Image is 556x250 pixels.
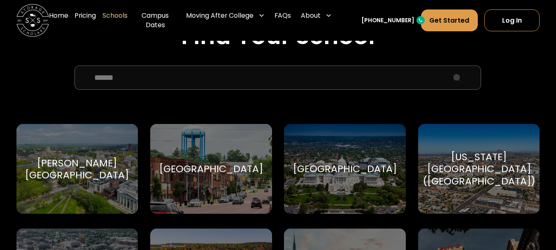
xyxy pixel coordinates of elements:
a: Schools [102,4,128,37]
a: Go to selected school [284,124,406,213]
a: Log In [484,9,540,31]
a: FAQs [275,4,291,37]
a: Go to selected school [16,124,138,213]
a: Get Started [421,9,478,31]
a: Go to selected school [150,124,272,213]
a: Home [49,4,68,37]
a: [PHONE_NUMBER] [361,16,414,25]
a: Campus Dates [134,4,176,37]
div: [GEOGRAPHIC_DATA] [159,163,263,175]
a: home [16,4,49,37]
h2: Find Your School [16,23,540,50]
div: Moving After College [186,11,254,21]
div: About [298,4,335,27]
div: [GEOGRAPHIC_DATA] [293,163,397,175]
div: [US_STATE][GEOGRAPHIC_DATA] ([GEOGRAPHIC_DATA]) [423,151,535,187]
img: Storage Scholars main logo [16,4,49,37]
div: [PERSON_NAME][GEOGRAPHIC_DATA] [25,157,129,181]
a: Pricing [74,4,96,37]
div: About [301,11,321,21]
div: Moving After College [183,4,268,27]
a: Go to selected school [418,124,540,213]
